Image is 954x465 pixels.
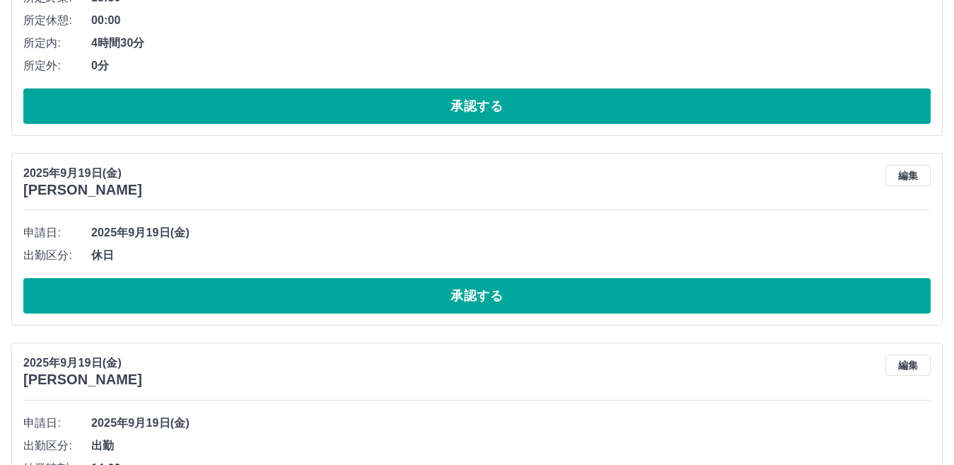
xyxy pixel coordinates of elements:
button: 編集 [885,165,931,186]
span: 申請日: [23,415,91,432]
span: 出勤区分: [23,437,91,454]
span: 2025年9月19日(金) [91,415,931,432]
h3: [PERSON_NAME] [23,182,142,198]
span: 所定外: [23,57,91,74]
p: 2025年9月19日(金) [23,165,142,182]
span: 出勤 [91,437,931,454]
span: 所定内: [23,35,91,52]
p: 2025年9月19日(金) [23,355,142,372]
h3: [PERSON_NAME] [23,372,142,388]
span: 2025年9月19日(金) [91,224,931,241]
span: 申請日: [23,224,91,241]
button: 承認する [23,278,931,314]
span: 出勤区分: [23,247,91,264]
span: 4時間30分 [91,35,931,52]
button: 編集 [885,355,931,376]
span: 休日 [91,247,931,264]
span: 所定休憩: [23,12,91,29]
span: 0分 [91,57,931,74]
span: 00:00 [91,12,931,29]
button: 承認する [23,88,931,124]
